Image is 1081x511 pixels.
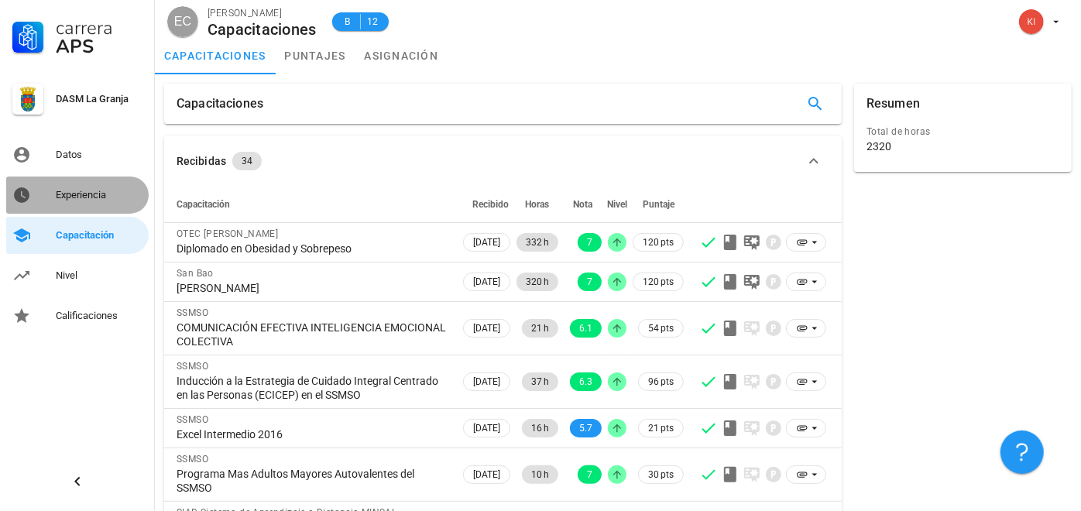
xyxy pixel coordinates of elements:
span: 7 [587,465,592,484]
th: Horas [513,186,561,223]
th: Recibido [460,186,513,223]
span: 7 [587,273,592,291]
span: Puntaje [643,199,674,210]
div: Resumen [867,84,920,124]
a: Capacitación [6,217,149,254]
div: Capacitaciones [177,84,263,124]
div: Carrera [56,19,142,37]
span: SSMSO [177,307,208,318]
span: 21 pts [648,420,674,436]
a: Experiencia [6,177,149,214]
button: Recibidas 34 [164,136,842,186]
span: SSMSO [177,454,208,465]
th: Puntaje [630,186,687,223]
div: APS [56,37,142,56]
span: [DATE] [473,234,500,251]
div: Nivel [56,269,142,282]
div: Capacitaciones [208,21,317,38]
span: 120 pts [643,274,674,290]
span: Recibido [472,199,509,210]
div: avatar [1019,9,1044,34]
span: B [341,14,354,29]
span: Nivel [607,199,627,210]
div: Datos [56,149,142,161]
div: avatar [167,6,198,37]
span: [DATE] [473,420,500,437]
a: asignación [355,37,448,74]
th: Nota [561,186,605,223]
th: Capacitación [164,186,460,223]
span: 320 h [526,273,549,291]
div: 2320 [867,139,891,153]
span: 12 [367,14,379,29]
span: 120 pts [643,235,674,250]
span: 16 h [531,419,549,437]
span: San Bao [177,268,214,279]
span: SSMSO [177,361,208,372]
div: Experiencia [56,189,142,201]
a: puntajes [276,37,355,74]
div: [PERSON_NAME] [208,5,317,21]
span: EC [174,6,191,37]
div: Calificaciones [56,310,142,322]
div: COMUNICACIÓN EFECTIVA INTELIGENCIA EMOCIONAL COLECTIVA [177,321,448,348]
span: Nota [573,199,592,210]
div: Recibidas [177,153,226,170]
span: OTEC [PERSON_NAME] [177,228,278,239]
span: 21 h [531,319,549,338]
th: Nivel [605,186,630,223]
span: 332 h [526,233,549,252]
a: capacitaciones [155,37,276,74]
span: Capacitación [177,199,230,210]
div: DASM La Granja [56,93,142,105]
span: [DATE] [473,466,500,483]
div: Inducción a la Estrategia de Cuidado Integral Centrado en las Personas (ECICEP) en el SSMSO [177,374,448,402]
span: 6.3 [579,372,592,391]
div: Programa Mas Adultos Mayores Autovalentes del SSMSO [177,467,448,495]
span: SSMSO [177,414,208,425]
span: 54 pts [648,321,674,336]
a: Nivel [6,257,149,294]
a: Calificaciones [6,297,149,334]
span: [DATE] [473,320,500,337]
div: Diplomado en Obesidad y Sobrepeso [177,242,448,256]
div: Capacitación [56,229,142,242]
span: Horas [525,199,549,210]
span: 6.1 [579,319,592,338]
span: 34 [242,152,252,170]
span: [DATE] [473,373,500,390]
span: 7 [587,233,592,252]
div: Excel Intermedio 2016 [177,427,448,441]
span: 10 h [531,465,549,484]
div: Total de horas [867,124,1059,139]
span: 5.7 [579,419,592,437]
span: 96 pts [648,374,674,389]
a: Datos [6,136,149,173]
span: 30 pts [648,467,674,482]
span: 37 h [531,372,549,391]
div: [PERSON_NAME] [177,281,448,295]
span: [DATE] [473,273,500,290]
